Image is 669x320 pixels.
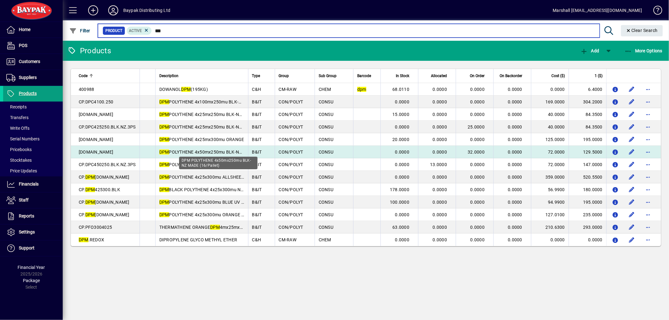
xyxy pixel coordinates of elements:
a: POS [3,38,63,54]
span: CHEM [319,87,331,92]
td: 169.0000 [531,96,569,108]
button: Add [83,5,103,16]
span: Product [105,28,122,34]
span: Transfers [6,115,29,120]
span: CP.DPC450250.BLK.NZ.3PS [79,162,136,167]
span: 0.0000 [395,212,410,217]
em: DPM [159,200,169,205]
td: 235.0000 [569,208,606,221]
div: Sub Group [319,72,349,79]
span: Code [79,72,88,79]
span: 100.0000 [390,200,409,205]
span: 13.0000 [430,162,447,167]
span: Group [279,72,289,79]
button: More options [643,160,653,170]
button: Edit [627,172,637,182]
em: DPM [159,212,169,217]
span: B&IT [252,124,262,129]
span: Description [159,72,178,79]
span: CP.DPC4100.250 [79,99,114,104]
button: More options [643,235,653,245]
span: 0.0000 [508,137,523,142]
td: 84.3500 [569,121,606,133]
span: 32.0000 [468,150,485,155]
span: POLYTHENE 4x25mx250mu BLK-NZ MADE 3PS AKLD (25/Pallet) [159,124,299,129]
a: Transfers [3,112,63,123]
span: 0.0000 [433,99,447,104]
em: DPM [79,237,88,242]
div: Barcode [357,72,377,79]
span: CON/POLYT [279,150,303,155]
span: CON/POLYT [279,187,303,192]
button: More options [643,172,653,182]
span: 0.0000 [470,237,485,242]
span: CON/POLYT [279,112,303,117]
button: More options [643,197,653,207]
span: 0.0000 [470,225,485,230]
span: 0.0000 [508,200,523,205]
span: 0.0000 [395,175,410,180]
span: CP.DPC425250.BLK.NZ.3PS [79,124,136,129]
a: Knowledge Base [649,1,661,22]
span: B&IT [252,200,262,205]
span: C&H [252,237,261,242]
a: Receipts [3,102,63,112]
span: POLYTHENE 4x50mx250mu BLK-NZ MADE (16/Pallet) [159,150,278,155]
span: Financial Year [18,265,45,270]
button: Edit [627,109,637,119]
div: Marshall [EMAIL_ADDRESS][DOMAIN_NAME] [553,5,642,15]
button: More options [643,84,653,94]
a: Price Updates [3,165,63,176]
em: DPM [159,175,169,180]
div: On Order [460,72,490,79]
td: 94.9900 [531,196,569,208]
em: DPM [85,175,95,180]
span: CON/POLYT [279,225,303,230]
span: 0.0000 [470,99,485,104]
span: Type [252,72,260,79]
span: 0.0000 [470,112,485,117]
span: 0.0000 [508,87,523,92]
span: CON/POLYT [279,212,303,217]
span: POLYTHENE 4x25x300mu BLUE UV STABLE [159,200,257,205]
td: 72.0000 [531,146,569,158]
span: 0.0000 [508,225,523,230]
button: More Options [623,45,664,56]
span: 0.0000 [433,87,447,92]
div: Allocated [422,72,453,79]
span: Support [19,245,35,250]
em: DPM [210,225,220,230]
span: CP. 425300.BLK [79,187,120,192]
td: 520.5500 [569,171,606,183]
span: POLYTHENE 4x25mx250mu BLK-NZ MADE (25/Pallet) [159,112,278,117]
span: 0.0000 [433,112,447,117]
span: Package [23,278,40,283]
span: CONSU [319,137,333,142]
span: Add [580,48,599,53]
span: B&IT [252,150,262,155]
a: Support [3,240,63,256]
span: B&IT [252,212,262,217]
span: 0.0000 [395,237,410,242]
button: Profile [103,5,123,16]
span: 0.0000 [470,187,485,192]
span: THERMATHENE ORANGE 4mx25mx300mu [159,225,254,230]
span: B&IT [252,187,262,192]
span: 0.0000 [508,112,523,117]
em: DPM [159,187,169,192]
button: Edit [627,147,637,157]
span: 1 ($) [595,72,603,79]
span: 63.0000 [392,225,409,230]
span: POS [19,43,27,48]
em: DPM [159,137,169,142]
span: Filter [69,28,90,33]
span: Pricebooks [6,147,32,152]
span: CONSU [319,187,333,192]
span: 0.0000 [470,175,485,180]
button: More options [643,185,653,195]
a: Customers [3,54,63,70]
em: DPM [159,124,169,129]
span: CON/POLYT [279,99,303,104]
span: B&IT [252,175,262,180]
td: 40.0000 [531,121,569,133]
